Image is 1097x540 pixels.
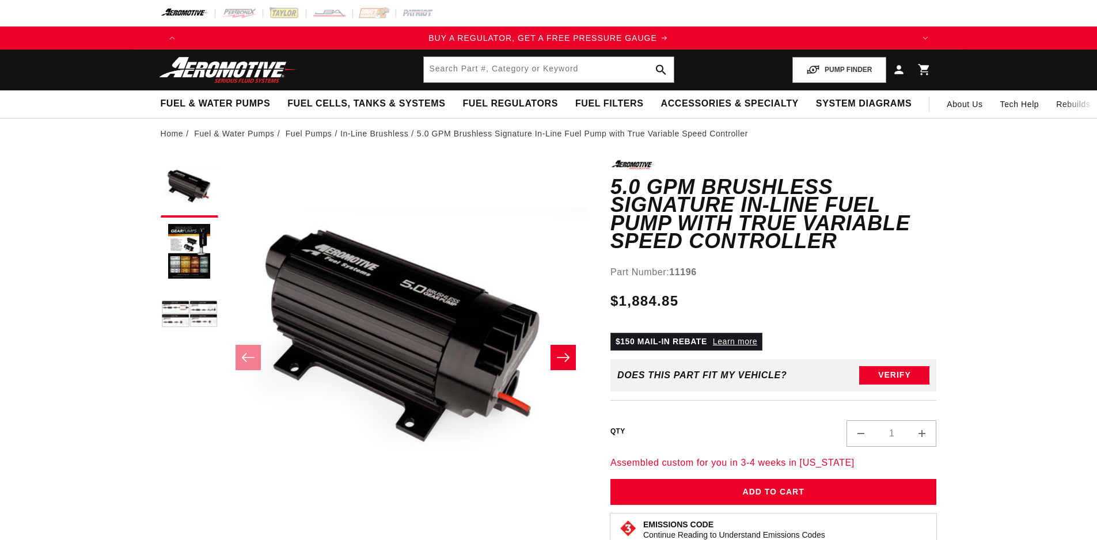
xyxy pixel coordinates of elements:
[156,56,300,83] img: Aeromotive
[619,519,637,538] img: Emissions code
[643,520,713,529] strong: Emissions Code
[713,337,757,346] a: Learn more
[575,98,644,110] span: Fuel Filters
[132,26,966,50] slideshow-component: Translation missing: en.sections.announcements.announcement_bar
[669,267,697,277] strong: 11196
[184,32,914,44] div: 1 of 4
[610,455,937,470] p: Assembled custom for you in 3-4 weeks in [US_STATE]
[152,90,279,117] summary: Fuel & Water Pumps
[462,98,557,110] span: Fuel Regulators
[428,33,657,43] span: BUY A REGULATOR, GET A FREE PRESSURE GAUGE
[610,479,937,505] button: Add to Cart
[161,160,218,218] button: Load image 1 in gallery view
[643,530,825,540] p: Continue Reading to Understand Emissions Codes
[161,223,218,281] button: Load image 2 in gallery view
[161,287,218,344] button: Load image 3 in gallery view
[947,100,982,109] span: About Us
[610,178,937,250] h1: 5.0 GPM Brushless Signature In-Line Fuel Pump with True Variable Speed Controller
[938,90,991,118] a: About Us
[567,90,652,117] summary: Fuel Filters
[914,26,937,50] button: Translation missing: en.sections.announcements.next_announcement
[610,265,937,280] div: Part Number:
[454,90,566,117] summary: Fuel Regulators
[551,345,576,370] button: Slide right
[194,127,274,140] a: Fuel & Water Pumps
[1056,98,1090,111] span: Rebuilds
[1000,98,1039,111] span: Tech Help
[279,90,454,117] summary: Fuel Cells, Tanks & Systems
[610,427,625,436] label: QTY
[184,32,914,44] a: BUY A REGULATOR, GET A FREE PRESSURE GAUGE
[617,370,787,381] div: Does This part fit My vehicle?
[992,90,1048,118] summary: Tech Help
[807,90,920,117] summary: System Diagrams
[340,127,417,140] li: In-Line Brushless
[652,90,807,117] summary: Accessories & Specialty
[236,345,261,370] button: Slide left
[161,26,184,50] button: Translation missing: en.sections.announcements.previous_announcement
[161,127,937,140] nav: breadcrumbs
[424,57,674,82] input: Search by Part Number, Category or Keyword
[161,127,184,140] a: Home
[648,57,674,82] button: search button
[643,519,825,540] button: Emissions CodeContinue Reading to Understand Emissions Codes
[661,98,799,110] span: Accessories & Specialty
[287,98,445,110] span: Fuel Cells, Tanks & Systems
[610,291,678,311] span: $1,884.85
[816,98,912,110] span: System Diagrams
[792,57,886,83] button: PUMP FINDER
[184,32,914,44] div: Announcement
[286,127,332,140] a: Fuel Pumps
[161,98,271,110] span: Fuel & Water Pumps
[610,333,762,350] p: $150 MAIL-IN REBATE
[859,366,929,385] button: Verify
[417,127,748,140] li: 5.0 GPM Brushless Signature In-Line Fuel Pump with True Variable Speed Controller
